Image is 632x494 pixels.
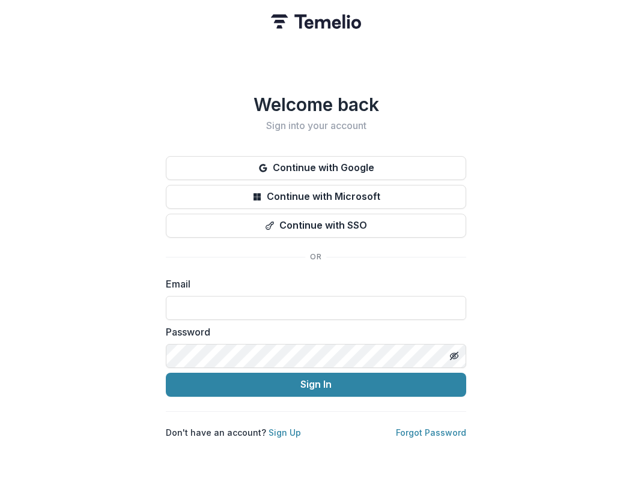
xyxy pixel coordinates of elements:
img: Temelio [271,14,361,29]
button: Toggle password visibility [445,346,464,366]
a: Forgot Password [396,427,466,438]
h1: Welcome back [166,94,466,115]
label: Email [166,277,459,291]
a: Sign Up [269,427,301,438]
button: Continue with Microsoft [166,185,466,209]
label: Password [166,325,459,339]
h2: Sign into your account [166,120,466,131]
button: Continue with SSO [166,214,466,238]
p: Don't have an account? [166,426,301,439]
button: Sign In [166,373,466,397]
button: Continue with Google [166,156,466,180]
